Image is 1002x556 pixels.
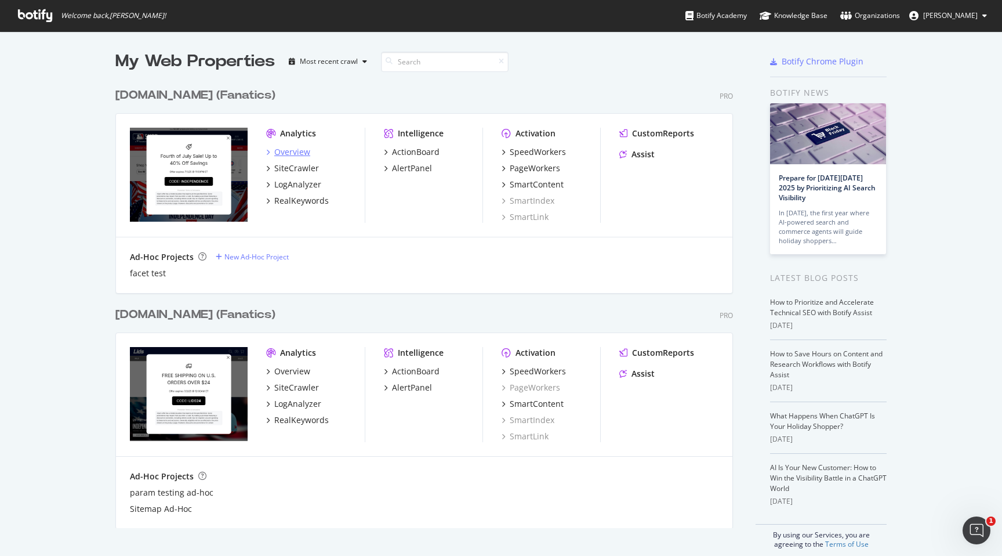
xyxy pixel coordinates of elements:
a: SpeedWorkers [502,366,566,377]
div: SmartContent [510,398,564,410]
input: Search [381,52,509,72]
div: Most recent crawl [300,58,358,65]
div: AlertPanel [392,382,432,393]
div: Assist [631,368,655,380]
div: ActionBoard [392,146,440,158]
div: By using our Services, you are agreeing to the [756,524,887,549]
div: Intelligence [398,347,444,359]
div: In [DATE], the first year where AI-powered search and commerce agents will guide holiday shoppers… [779,208,877,245]
a: ActionBoard [384,366,440,377]
a: [DOMAIN_NAME] (Fanatics) [115,306,280,323]
div: ActionBoard [392,366,440,377]
div: [DATE] [770,434,887,445]
div: Analytics [280,347,316,359]
a: SiteCrawler [266,163,319,174]
a: LogAnalyzer [266,398,321,410]
div: RealKeywords [274,414,329,426]
a: CustomReports [619,347,694,359]
div: Overview [274,146,310,158]
div: Pro [720,91,733,101]
div: RealKeywords [274,195,329,207]
a: Botify Chrome Plugin [770,56,863,67]
div: [DOMAIN_NAME] (Fanatics) [115,306,275,323]
div: Latest Blog Posts [770,272,887,284]
a: PageWorkers [502,382,560,393]
div: New Ad-Hoc Project [224,252,289,262]
a: AI Is Your New Customer: How to Win the Visibility Battle in a ChatGPT World [770,463,887,493]
div: Activation [515,347,556,359]
div: Botify news [770,86,887,99]
img: MLBshop.com [130,128,248,222]
a: SmartContent [502,398,564,410]
a: SmartLink [502,431,549,442]
a: Overview [266,366,310,377]
div: SpeedWorkers [510,366,566,377]
a: SpeedWorkers [502,146,566,158]
a: Assist [619,149,655,160]
a: param testing ad-hoc [130,487,213,499]
a: LogAnalyzer [266,179,321,190]
div: Intelligence [398,128,444,139]
a: What Happens When ChatGPT Is Your Holiday Shopper? [770,411,875,431]
div: LogAnalyzer [274,179,321,190]
a: facet test [130,268,166,279]
span: Leon Krishnayana [923,10,978,20]
span: Welcome back, [PERSON_NAME] ! [61,11,166,20]
a: Terms of Use [825,539,869,549]
a: New Ad-Hoc Project [216,252,289,262]
div: [DOMAIN_NAME] (Fanatics) [115,87,275,104]
div: Botify Chrome Plugin [782,56,863,67]
a: RealKeywords [266,195,329,207]
a: [DOMAIN_NAME] (Fanatics) [115,87,280,104]
div: CustomReports [632,128,694,139]
div: Assist [631,149,655,160]
div: SmartContent [510,179,564,190]
div: Overview [274,366,310,377]
div: grid [115,73,742,528]
div: CustomReports [632,347,694,359]
button: Most recent crawl [284,52,372,71]
a: RealKeywords [266,414,329,426]
div: Botify Academy [685,10,747,21]
a: How to Prioritize and Accelerate Technical SEO with Botify Assist [770,297,874,317]
div: SpeedWorkers [510,146,566,158]
img: Lids.com (Fanatics) [130,347,248,441]
div: [DATE] [770,382,887,393]
div: SiteCrawler [274,163,319,174]
a: AlertPanel [384,163,432,174]
div: Knowledge Base [760,10,827,21]
a: AlertPanel [384,382,432,393]
a: SmartContent [502,179,564,190]
div: Activation [515,128,556,139]
a: Sitemap Ad-Hoc [130,503,192,515]
a: PageWorkers [502,163,560,174]
a: CustomReports [619,128,694,139]
div: SiteCrawler [274,382,319,393]
img: Prepare for Black Friday 2025 by Prioritizing AI Search Visibility [770,103,886,164]
div: Analytics [280,128,316,139]
a: Assist [619,368,655,380]
a: SmartIndex [502,414,554,426]
a: ActionBoard [384,146,440,158]
a: Overview [266,146,310,158]
div: My Web Properties [115,50,275,73]
a: Prepare for [DATE][DATE] 2025 by Prioritizing AI Search Visibility [779,173,876,203]
div: AlertPanel [392,163,432,174]
a: SmartIndex [502,195,554,207]
div: Organizations [840,10,900,21]
button: [PERSON_NAME] [900,6,996,25]
div: LogAnalyzer [274,398,321,410]
a: SmartLink [502,211,549,223]
div: Pro [720,311,733,320]
div: PageWorkers [510,163,560,174]
a: How to Save Hours on Content and Research Workflows with Botify Assist [770,349,883,380]
div: [DATE] [770,496,887,507]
